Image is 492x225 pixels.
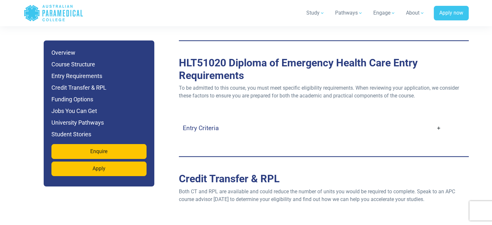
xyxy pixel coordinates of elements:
a: Apply now [434,6,469,21]
a: Engage [369,4,399,22]
a: Entry Criteria [183,120,441,136]
h2: Credit Transfer & RPL [179,173,469,185]
p: Both CT and RPL are available and could reduce the number of units you would be required to compl... [179,188,469,203]
a: Australian Paramedical College [24,3,83,24]
h4: Entry Criteria [183,124,219,132]
h2: Entry Requirements [179,57,469,82]
a: About [402,4,429,22]
a: Study [302,4,329,22]
a: Pathways [331,4,367,22]
p: To be admitted to this course, you must meet specific eligibility requirements. When reviewing yo... [179,84,469,100]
